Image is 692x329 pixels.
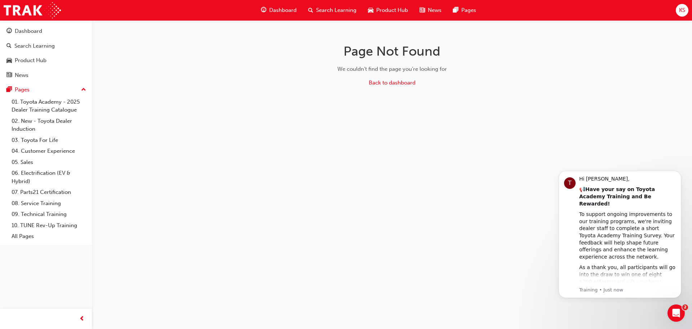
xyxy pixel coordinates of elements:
[6,57,12,64] span: car-icon
[308,6,313,15] span: search-icon
[9,135,89,146] a: 03. Toyota For Life
[3,83,89,96] button: Pages
[79,315,85,324] span: prev-icon
[3,54,89,67] a: Product Hub
[261,6,266,15] span: guage-icon
[316,6,356,14] span: Search Learning
[9,198,89,209] a: 08. Service Training
[679,6,685,14] span: KS
[461,6,476,14] span: Pages
[3,25,89,38] a: Dashboard
[9,209,89,220] a: 09. Technical Training
[15,86,30,94] div: Pages
[269,6,297,14] span: Dashboard
[3,39,89,53] a: Search Learning
[6,28,12,35] span: guage-icon
[682,304,688,310] span: 2
[369,79,416,86] a: Back to dashboard
[548,164,692,302] iframe: Intercom notifications message
[9,231,89,242] a: All Pages
[278,43,506,59] h1: Page Not Found
[428,6,442,14] span: News
[3,69,89,82] a: News
[6,72,12,79] span: news-icon
[9,146,89,157] a: 04. Customer Experience
[447,3,482,18] a: pages-iconPages
[6,87,12,93] span: pages-icon
[15,56,46,65] div: Product Hub
[255,3,302,18] a: guage-iconDashboard
[9,96,89,116] a: 01. Toyota Academy - 2025 Dealer Training Catalogue
[9,187,89,198] a: 07. Parts21 Certification
[9,157,89,168] a: 05. Sales
[9,168,89,187] a: 06. Electrification (EV & Hybrid)
[302,3,362,18] a: search-iconSearch Learning
[81,85,86,95] span: up-icon
[6,43,12,49] span: search-icon
[368,6,373,15] span: car-icon
[453,6,458,15] span: pages-icon
[420,6,425,15] span: news-icon
[362,3,414,18] a: car-iconProduct Hub
[414,3,447,18] a: news-iconNews
[15,71,28,79] div: News
[376,6,408,14] span: Product Hub
[9,116,89,135] a: 02. New - Toyota Dealer Induction
[15,27,42,35] div: Dashboard
[14,42,55,50] div: Search Learning
[667,304,685,322] iframe: Intercom live chat
[9,220,89,231] a: 10. TUNE Rev-Up Training
[278,65,506,73] div: We couldn't find the page you're looking for
[4,2,61,18] img: Trak
[676,4,688,17] button: KS
[3,23,89,83] button: DashboardSearch LearningProduct HubNews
